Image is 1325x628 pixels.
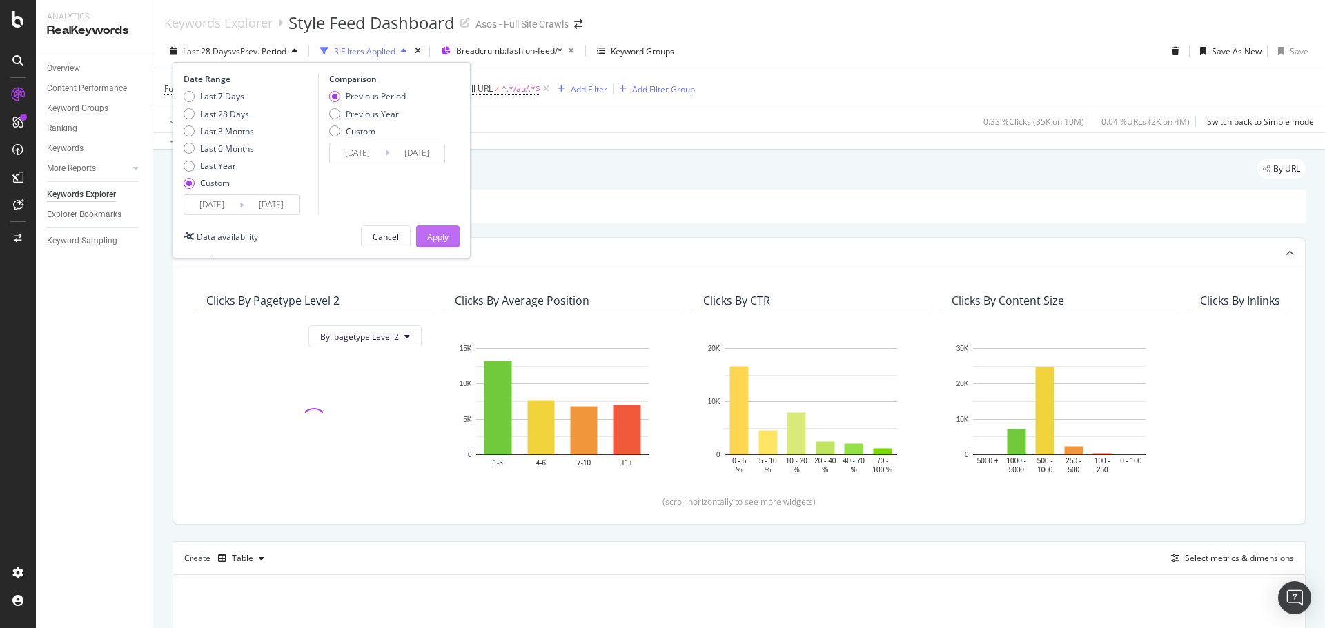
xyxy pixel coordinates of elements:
text: 70 - [876,456,888,464]
a: Keyword Sampling [47,234,143,248]
div: Last 7 Days [200,90,244,102]
div: Table [232,554,253,563]
div: More Reports [47,161,96,176]
div: Open Intercom Messenger [1278,581,1311,614]
div: Save As New [1212,45,1262,57]
button: Cancel [361,225,411,247]
div: Overview [47,61,80,76]
text: % [851,465,857,473]
div: legacy label [1257,159,1306,179]
span: Breadcrumb: fashion-feed/* [456,45,562,57]
svg: A chart. [455,341,670,475]
div: Content Performance [47,81,127,96]
div: Keyword Groups [47,101,108,116]
button: 3 Filters Applied [315,40,412,62]
div: Explorer Bookmarks [47,207,121,222]
div: Previous Period [346,90,406,102]
div: Custom [329,125,406,137]
text: 1000 [1037,465,1053,473]
button: Select metrics & dimensions [1166,550,1294,567]
div: Last 6 Months [200,143,254,154]
div: Data availability [197,231,258,243]
text: 1000 - [1007,456,1026,464]
div: A chart. [703,341,919,475]
text: 30K [956,345,969,352]
text: 0 - 5 [732,456,746,464]
button: Add Filter [552,81,607,97]
div: Analytics [47,11,141,23]
div: Custom [346,125,375,137]
text: 10K [956,415,969,423]
a: Ranking [47,121,143,136]
input: End Date [389,143,444,163]
text: 500 - [1037,456,1053,464]
text: 5K [463,415,472,423]
text: 10 - 20 [786,456,808,464]
text: % [822,465,828,473]
text: 20K [956,380,969,387]
div: Style Feed Dashboard [288,11,455,34]
div: Keyword Sampling [47,234,117,248]
button: Switch back to Simple mode [1201,110,1314,132]
span: Last 28 Days [183,45,232,57]
text: 250 - [1066,456,1081,464]
span: ^.*/au/.*$ [502,79,540,99]
button: Last 28 DaysvsPrev. Period [164,40,303,62]
span: vs Prev. Period [232,45,286,57]
button: Apply [164,110,204,132]
text: 0 [468,451,472,458]
div: Add Filter Group [632,83,695,95]
text: 250 [1097,465,1108,473]
div: RealKeywords [47,23,141,39]
text: 20 - 40 [814,456,836,464]
div: arrow-right-arrow-left [574,19,582,29]
div: times [412,44,424,58]
text: 7-10 [577,458,591,466]
text: % [765,465,771,473]
text: 0 [716,451,720,458]
div: Switch back to Simple mode [1207,116,1314,128]
div: Previous Year [346,108,399,120]
text: 100 - [1095,456,1110,464]
a: Keywords Explorer [164,15,273,30]
text: 0 [965,451,969,458]
a: Keyword Groups [47,101,143,116]
div: Apply [427,231,449,243]
div: 3 Filters Applied [334,45,395,57]
div: Clicks By pagetype Level 2 [206,294,340,307]
div: Clicks By Average Position [455,294,589,307]
text: 0 - 100 [1120,456,1142,464]
text: 1-3 [493,458,503,466]
div: Last Year [184,160,254,172]
div: Last 6 Months [184,143,254,154]
div: Last 28 Days [200,108,249,120]
button: By: pagetype Level 2 [308,325,422,347]
text: 11+ [621,458,633,466]
div: (scroll horizontally to see more widgets) [190,496,1288,507]
button: Keyword Groups [591,40,680,62]
div: Last Year [200,160,236,172]
text: % [736,465,743,473]
text: % [794,465,800,473]
div: Previous Year [329,108,406,120]
span: Full URL [462,83,493,94]
div: Keywords Explorer [47,188,116,202]
div: Previous Period [329,90,406,102]
div: Date Range [184,73,315,85]
button: Add Filter Group [614,81,695,97]
input: End Date [244,195,299,214]
text: 40 - 70 [843,456,865,464]
text: 5000 + [977,456,999,464]
button: Save As New [1195,40,1262,62]
span: By URL [1273,165,1300,173]
text: 20K [708,345,720,352]
span: ≠ [495,83,500,94]
a: Explorer Bookmarks [47,207,143,222]
svg: A chart. [952,341,1167,475]
text: 10K [708,398,720,405]
input: Start Date [184,195,239,214]
div: Save [1290,45,1308,57]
